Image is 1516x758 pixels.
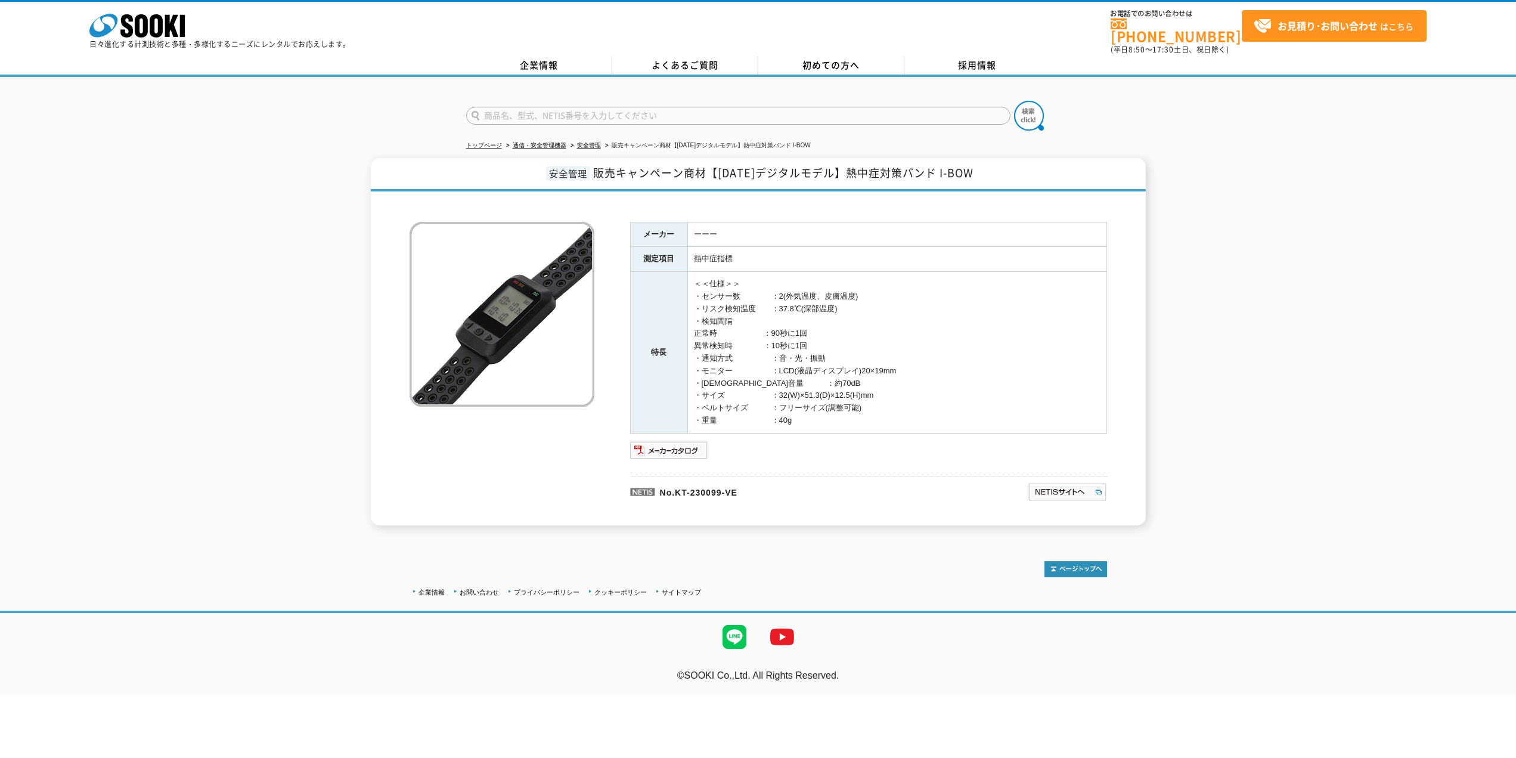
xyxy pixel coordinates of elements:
[1014,101,1044,131] img: btn_search.png
[1278,18,1378,33] strong: お見積り･お問い合わせ
[630,247,687,272] th: 測定項目
[514,589,579,596] a: プライバシーポリシー
[630,222,687,247] th: メーカー
[711,613,758,661] img: LINE
[687,222,1106,247] td: ーーー
[758,613,806,661] img: YouTube
[687,272,1106,434] td: ＜＜仕様＞＞ ・センサー数 ：2(外気温度、皮膚温度) ・リスク検知温度 ：37.8℃(深部温度) ・検知間隔 正常時 ：90秒に1回 異常検知時 ：10秒に1回 ・通知方式 ：音・光・振動 ・...
[89,41,351,48] p: 日々進化する計測技術と多種・多様化するニーズにレンタルでお応えします。
[687,247,1106,272] td: 熱中症指標
[1254,17,1413,35] span: はこちら
[466,142,502,148] a: トップページ
[1242,10,1427,42] a: お見積り･お問い合わせはこちら
[1111,18,1242,43] a: [PHONE_NUMBER]
[513,142,566,148] a: 通信・安全管理機器
[593,165,974,181] span: 販売キャンペーン商材【[DATE]デジタルモデル】熱中症対策バンド I-BOW
[410,222,594,407] img: 販売キャンペーン商材【2025年デジタルモデル】熱中症対策バンド I-BOW
[1111,10,1242,17] span: お電話でのお問い合わせは
[1044,561,1107,577] img: トップページへ
[1152,44,1174,55] span: 17:30
[1470,682,1516,692] a: テストMail
[662,589,701,596] a: サイトマップ
[630,448,708,457] a: メーカーカタログ
[758,57,904,75] a: 初めての方へ
[630,477,913,505] p: No.KT-230099-VE
[577,142,601,148] a: 安全管理
[460,589,499,596] a: お問い合わせ
[630,272,687,434] th: 特長
[603,140,811,152] li: 販売キャンペーン商材【[DATE]デジタルモデル】熱中症対策バンド I-BOW
[1028,482,1107,502] img: NETISサイトへ
[612,57,758,75] a: よくあるご質問
[802,58,860,72] span: 初めての方へ
[1129,44,1145,55] span: 8:50
[546,166,590,180] span: 安全管理
[418,589,445,596] a: 企業情報
[1111,44,1229,55] span: (平日 ～ 土日、祝日除く)
[466,107,1010,125] input: 商品名、型式、NETIS番号を入力してください
[630,441,708,460] img: メーカーカタログ
[466,57,612,75] a: 企業情報
[904,57,1050,75] a: 採用情報
[594,589,647,596] a: クッキーポリシー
